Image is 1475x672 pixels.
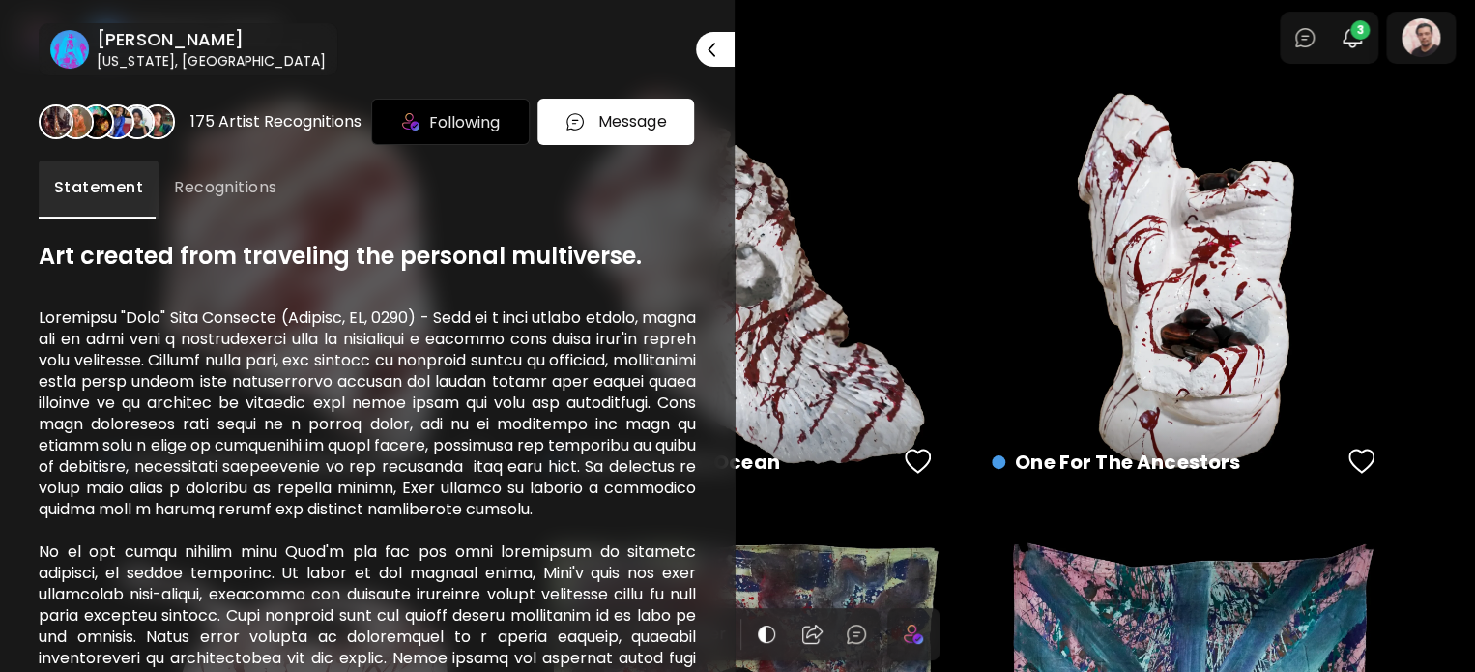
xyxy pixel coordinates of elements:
[54,176,143,199] span: Statement
[97,28,326,51] h6: [PERSON_NAME]
[597,110,666,133] p: Message
[402,113,419,131] img: icon
[97,51,326,71] h6: [US_STATE], [GEOGRAPHIC_DATA]
[39,243,696,269] h6: Art created from traveling the personal multiverse.
[564,111,586,132] img: chatIcon
[537,99,694,145] button: chatIconMessage
[174,176,277,199] span: Recognitions
[429,110,500,134] span: Following
[371,99,530,145] div: Following
[190,111,362,132] div: 175 Artist Recognitions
